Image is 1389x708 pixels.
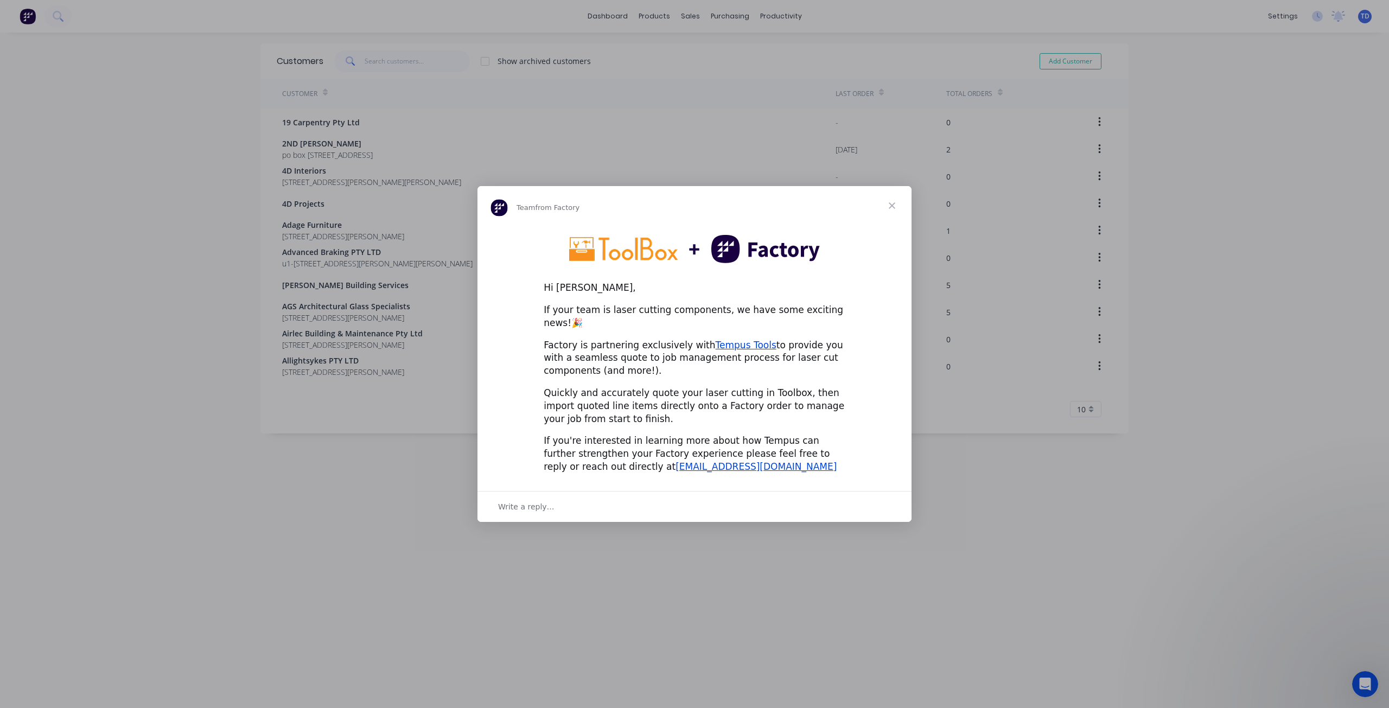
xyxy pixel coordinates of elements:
div: Quickly and accurately quote your laser cutting in Toolbox, then import quoted line items directl... [544,387,845,425]
div: Hi [PERSON_NAME], [544,282,845,295]
a: Tempus Tools [716,340,776,350]
span: Team [517,203,535,212]
img: Profile image for Team [490,199,508,216]
span: from Factory [535,203,579,212]
span: Write a reply… [498,500,555,514]
span: Close [872,186,912,225]
div: If your team is laser cutting components, we have some exciting news!🎉 [544,304,845,330]
div: If you're interested in learning more about how Tempus can further strengthen your Factory experi... [544,435,845,473]
a: [EMAIL_ADDRESS][DOMAIN_NAME] [676,461,837,472]
div: Open conversation and reply [477,491,912,522]
div: Factory is partnering exclusively with to provide you with a seamless quote to job management pro... [544,339,845,378]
